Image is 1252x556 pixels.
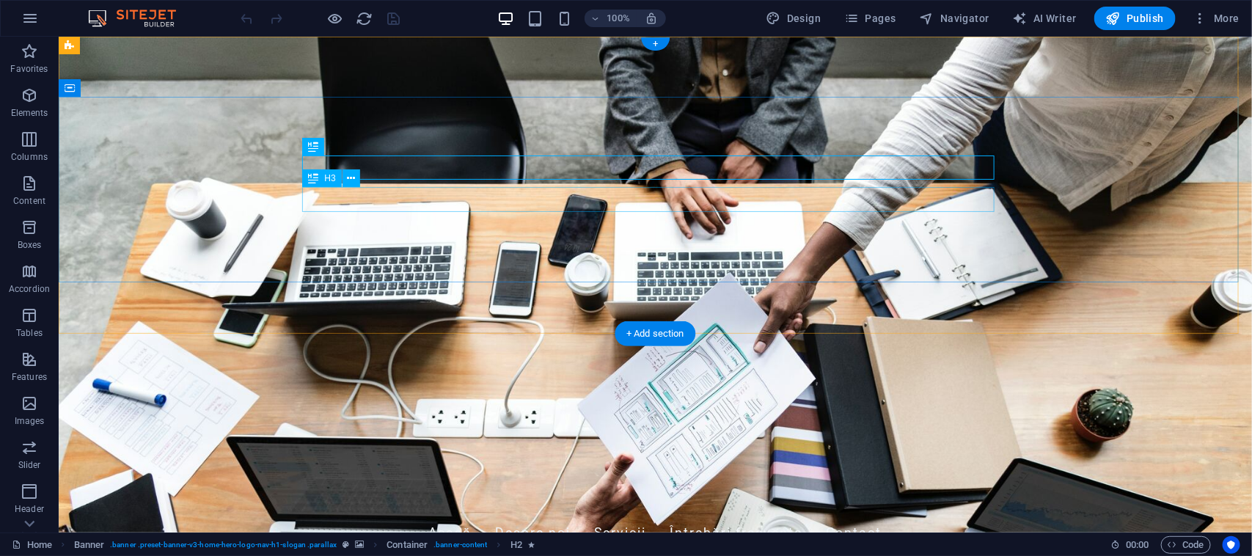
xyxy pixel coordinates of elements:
span: Pages [844,11,896,26]
button: Pages [838,7,901,30]
p: Images [15,415,45,427]
p: Features [12,371,47,383]
span: Click to select. Double-click to edit [387,536,428,554]
p: Favorites [10,63,48,75]
i: This element contains a background [355,541,364,549]
i: This element is a customizable preset [343,541,349,549]
span: . banner .preset-banner-v3-home-hero-logo-nav-h1-slogan .parallax [110,536,337,554]
span: AI Writer [1013,11,1077,26]
button: Click here to leave preview mode and continue editing [326,10,344,27]
div: Design (Ctrl+Alt+Y) [761,7,827,30]
p: Columns [11,151,48,163]
button: Design [761,7,827,30]
span: Publish [1106,11,1164,26]
nav: breadcrumb [74,536,535,554]
p: Slider [18,459,41,471]
h6: 100% [607,10,630,27]
span: More [1193,11,1240,26]
button: reload [356,10,373,27]
span: : [1136,539,1138,550]
p: Content [13,195,45,207]
span: . banner-content [433,536,487,554]
div: + [641,37,670,51]
i: On resize automatically adjust zoom level to fit chosen device. [645,12,658,25]
span: Design [766,11,821,26]
p: Accordion [9,283,50,295]
a: Click to cancel selection. Double-click to open Pages [12,536,52,554]
button: AI Writer [1007,7,1083,30]
button: Code [1161,536,1211,554]
i: Element contains an animation [528,541,535,549]
i: Reload page [356,10,373,27]
p: Boxes [18,239,42,251]
button: Usercentrics [1223,536,1240,554]
span: Code [1168,536,1204,554]
h6: Session time [1110,536,1149,554]
button: Navigator [914,7,995,30]
span: Click to select. Double-click to edit [510,536,522,554]
button: 100% [585,10,637,27]
p: Header [15,503,44,515]
span: 00 00 [1126,536,1149,554]
button: More [1187,7,1245,30]
button: Publish [1094,7,1176,30]
img: Editor Logo [84,10,194,27]
span: H3 [324,174,335,183]
span: Click to select. Double-click to edit [74,536,105,554]
p: Tables [16,327,43,339]
div: + Add section [615,321,696,346]
span: Navigator [920,11,989,26]
p: Elements [11,107,48,119]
